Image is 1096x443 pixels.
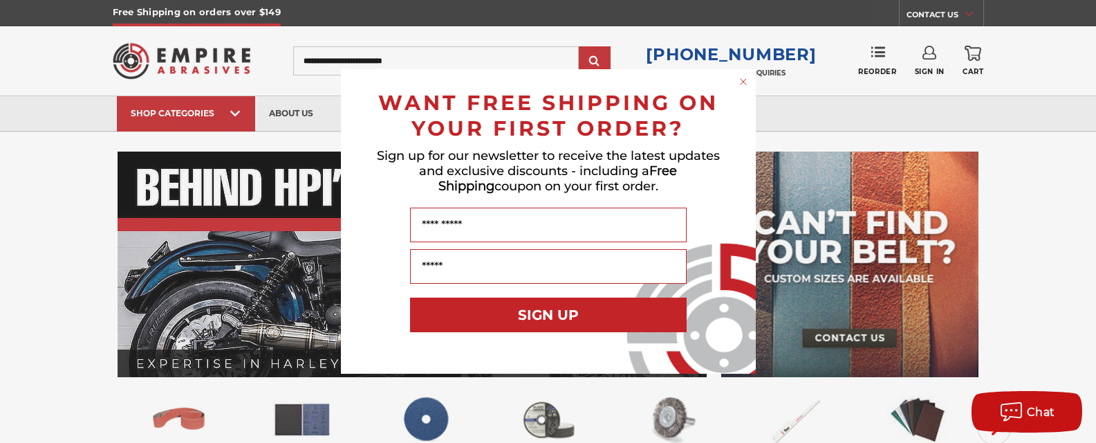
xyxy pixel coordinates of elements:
span: WANT FREE SHIPPING ON YOUR FIRST ORDER? [378,90,718,141]
span: Free Shipping [438,163,678,194]
span: Chat [1027,406,1055,419]
span: Sign up for our newsletter to receive the latest updates and exclusive discounts - including a co... [377,148,720,194]
button: SIGN UP [410,298,687,332]
button: Chat [972,391,1082,433]
button: Close dialog [736,75,750,89]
